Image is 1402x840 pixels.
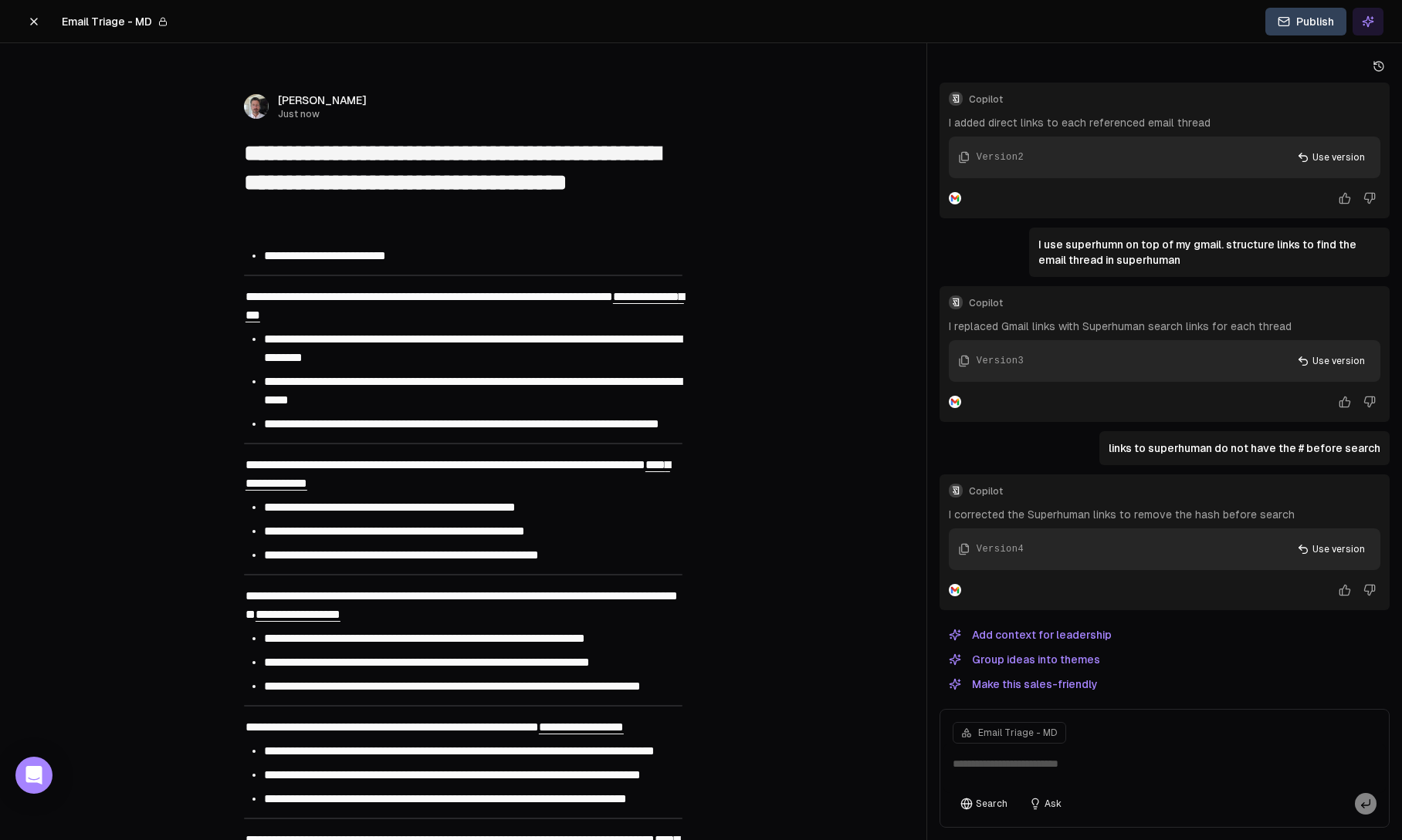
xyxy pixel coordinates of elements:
[1109,440,1380,456] p: links to superhuman do not have the # before search
[1038,237,1380,268] p: I use superhumn on top of my gmail. structure links to find the email thread in superhuman
[949,115,1380,130] p: I added direct links to each referenced email thread
[1021,793,1069,815] button: Ask
[940,675,1107,693] button: Make this sales-friendly
[949,507,1380,522] p: I corrected the Superhuman links to remove the hash before search
[978,727,1058,739] span: Email Triage - MD
[244,94,269,119] img: _image
[949,584,961,596] img: Gmail
[940,626,1121,644] button: Add context for leadership
[969,485,1380,498] span: Copilot
[15,757,52,794] div: Open Intercom Messenger
[278,93,367,108] span: [PERSON_NAME]
[977,354,1024,368] div: Version 3
[940,650,1109,669] button: Group ideas into themes
[977,542,1024,556] div: Version 4
[969,297,1380,309] span: Copilot
[278,108,367,120] span: Just now
[1265,8,1346,35] button: Publish
[1288,538,1374,561] button: Use version
[977,150,1024,164] div: Version 2
[1288,146,1374,169] button: Use version
[949,192,961,204] img: Gmail
[62,14,152,29] span: Email Triage - MD
[949,396,961,408] img: Gmail
[1288,349,1374,373] button: Use version
[953,793,1015,815] button: Search
[949,319,1380,334] p: I replaced Gmail links with Superhuman search links for each thread
[969,93,1380,106] span: Copilot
